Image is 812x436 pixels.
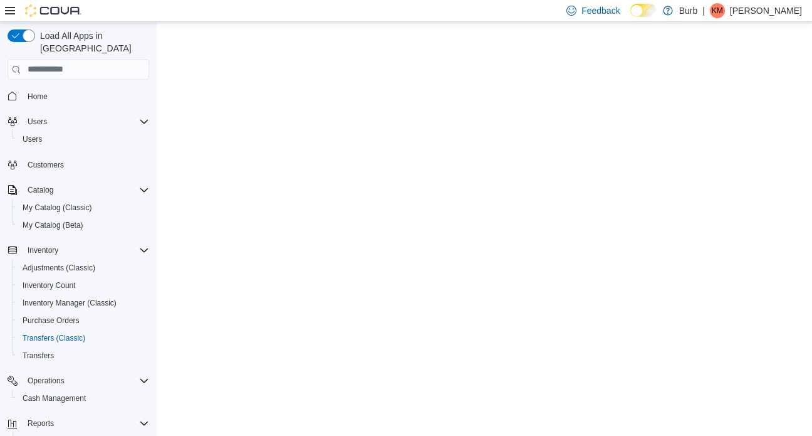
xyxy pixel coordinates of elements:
input: Dark Mode [630,4,657,17]
span: Adjustments (Classic) [23,263,95,273]
span: Inventory Manager (Classic) [23,298,117,308]
p: [PERSON_NAME] [730,3,802,18]
a: Users [18,132,47,147]
span: Reports [23,416,149,431]
span: Users [23,114,149,129]
a: Inventory Manager (Classic) [18,295,122,311]
span: Users [23,134,42,144]
button: Transfers (Classic) [13,329,154,347]
img: Cova [25,4,81,17]
span: Operations [23,373,149,388]
span: Reports [28,418,54,428]
a: Home [23,89,53,104]
span: Inventory Count [18,278,149,293]
span: My Catalog (Beta) [18,218,149,233]
span: Cash Management [23,393,86,403]
button: Adjustments (Classic) [13,259,154,277]
button: My Catalog (Classic) [13,199,154,216]
button: Reports [23,416,59,431]
span: Transfers (Classic) [23,333,85,343]
span: Purchase Orders [18,313,149,328]
button: Inventory [3,242,154,259]
a: Transfers (Classic) [18,331,90,346]
button: Users [3,113,154,130]
span: My Catalog (Beta) [23,220,83,230]
button: Home [3,87,154,105]
button: Inventory Manager (Classic) [13,294,154,312]
span: Cash Management [18,391,149,406]
span: Dark Mode [630,17,631,18]
a: Transfers [18,348,59,363]
button: Inventory Count [13,277,154,294]
p: Burb [679,3,698,18]
button: Purchase Orders [13,312,154,329]
span: Transfers (Classic) [18,331,149,346]
span: Purchase Orders [23,316,80,326]
span: My Catalog (Classic) [18,200,149,215]
span: Catalog [23,183,149,198]
span: Transfers [23,351,54,361]
span: Transfers [18,348,149,363]
p: | [702,3,705,18]
div: KP Muckle [710,3,725,18]
button: Operations [3,372,154,390]
span: Inventory Count [23,280,76,290]
span: Users [18,132,149,147]
a: My Catalog (Classic) [18,200,97,215]
a: Inventory Count [18,278,81,293]
span: Catalog [28,185,53,195]
span: Inventory [28,245,58,255]
button: Reports [3,415,154,432]
button: Customers [3,156,154,174]
button: My Catalog (Beta) [13,216,154,234]
button: Inventory [23,243,63,258]
span: Home [28,92,48,102]
span: KM [712,3,723,18]
button: Users [23,114,52,129]
button: Transfers [13,347,154,364]
span: My Catalog (Classic) [23,203,92,213]
span: Inventory [23,243,149,258]
button: Cash Management [13,390,154,407]
a: My Catalog (Beta) [18,218,88,233]
span: Adjustments (Classic) [18,260,149,275]
a: Cash Management [18,391,91,406]
span: Inventory Manager (Classic) [18,295,149,311]
span: Home [23,88,149,104]
span: Customers [28,160,64,170]
a: Customers [23,157,69,173]
span: Feedback [581,4,620,17]
button: Catalog [23,183,58,198]
span: Load All Apps in [GEOGRAPHIC_DATA] [35,29,149,55]
a: Purchase Orders [18,313,85,328]
a: Adjustments (Classic) [18,260,100,275]
span: Operations [28,376,65,386]
button: Catalog [3,181,154,199]
span: Users [28,117,47,127]
button: Operations [23,373,70,388]
span: Customers [23,157,149,173]
button: Users [13,130,154,148]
